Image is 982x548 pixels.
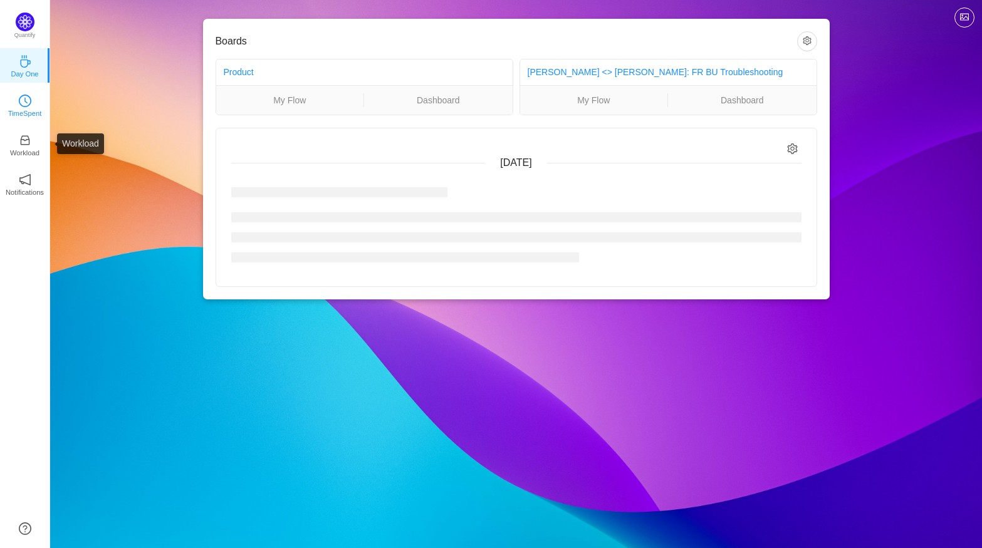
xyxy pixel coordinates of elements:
[19,522,31,535] a: icon: question-circle
[216,35,797,48] h3: Boards
[19,138,31,150] a: icon: inboxWorkload
[224,67,254,77] a: Product
[6,187,44,198] p: Notifications
[954,8,974,28] button: icon: picture
[19,98,31,111] a: icon: clock-circleTimeSpent
[668,93,817,107] a: Dashboard
[16,13,34,31] img: Quantify
[14,31,36,40] p: Quantify
[19,59,31,71] a: icon: coffeeDay One
[19,95,31,107] i: icon: clock-circle
[8,108,42,119] p: TimeSpent
[216,93,364,107] a: My Flow
[797,31,817,51] button: icon: setting
[500,157,531,168] span: [DATE]
[19,177,31,190] a: icon: notificationNotifications
[19,55,31,68] i: icon: coffee
[364,93,513,107] a: Dashboard
[520,93,668,107] a: My Flow
[11,68,38,80] p: Day One
[10,147,39,158] p: Workload
[528,67,783,77] a: [PERSON_NAME] <> [PERSON_NAME]: FR BU Troubleshooting
[19,173,31,186] i: icon: notification
[19,134,31,147] i: icon: inbox
[787,143,798,154] i: icon: setting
